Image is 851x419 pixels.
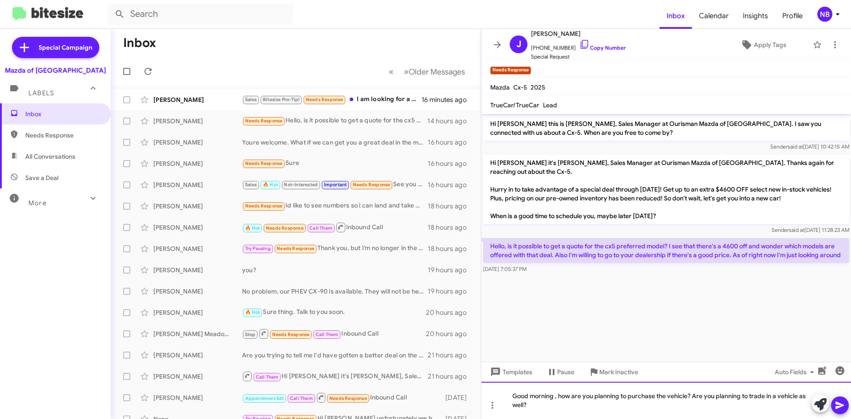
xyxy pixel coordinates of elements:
span: Try Pausing [245,246,271,251]
div: 16 hours ago [428,138,474,147]
span: Profile [775,3,810,29]
div: [PERSON_NAME] [153,202,242,211]
span: Stop [245,332,256,337]
div: [PERSON_NAME] [153,138,242,147]
div: Thank you, but I’m no longer in the car buying market. [242,243,428,254]
span: Call Them [309,225,332,231]
span: Appointment Set [245,396,284,401]
span: Calendar [692,3,736,29]
span: Needs Response [245,118,283,124]
div: Sure thing. Talk to you soon. [242,307,426,317]
span: Needs Response [25,131,101,140]
div: [DATE] [441,393,474,402]
div: Good morning , how are you planning to purchase the vehicle? Are you planning to trade in a vehic... [481,382,851,419]
span: Special Request [531,52,626,61]
span: J [516,37,521,51]
span: 🔥 Hot [245,225,260,231]
div: [PERSON_NAME] [153,95,242,104]
span: Not-Interested [284,182,318,188]
span: More [28,199,47,207]
div: NB [817,7,832,22]
div: See you then. [242,180,428,190]
button: NB [810,7,841,22]
button: Apply Tags [718,37,808,53]
small: Needs Response [490,67,531,74]
div: 19 hours ago [428,266,474,274]
a: Special Campaign [12,37,99,58]
div: 18 hours ago [428,202,474,211]
div: [PERSON_NAME] [153,117,242,125]
span: Lead [543,101,557,109]
div: [PERSON_NAME] [153,266,242,274]
span: Important [324,182,347,188]
div: 18 hours ago [428,244,474,253]
span: Needs Response [245,203,283,209]
div: Mazda of [GEOGRAPHIC_DATA] [5,66,106,75]
span: Insights [736,3,775,29]
span: Older Messages [409,67,465,77]
span: Needs Response [329,396,367,401]
span: All Conversations [25,152,75,161]
span: Sales [245,182,257,188]
span: Call Them [256,374,279,380]
div: 21 hours ago [428,372,474,381]
div: [PERSON_NAME] [153,393,242,402]
div: Sure [242,158,428,168]
span: Needs Response [277,246,314,251]
span: Call Them [290,396,313,401]
span: Needs Response [306,97,344,102]
div: I am looking for a cx90 phew [242,94,422,105]
span: Mark Inactive [599,364,638,380]
div: 19 hours ago [428,287,474,296]
span: Needs Response [266,225,304,231]
div: 14 hours ago [427,117,474,125]
div: 20 hours ago [426,308,474,317]
span: said at [788,143,803,150]
span: Templates [488,364,532,380]
span: TrueCar/TrueCar [490,101,539,109]
span: [PHONE_NUMBER] [531,39,626,52]
p: Hi [PERSON_NAME] it's [PERSON_NAME], Sales Manager at Ourisman Mazda of [GEOGRAPHIC_DATA]. Thanks... [483,155,849,224]
span: Sender [DATE] 11:28:23 AM [772,227,849,233]
span: « [389,66,394,77]
h1: Inbox [123,36,156,50]
div: [PERSON_NAME] [153,287,242,296]
span: Apply Tags [754,37,786,53]
span: Needs Response [353,182,390,188]
span: Pause [557,364,574,380]
span: [DATE] 7:05:37 PM [483,266,527,272]
div: Inbound Call [242,328,426,339]
span: 🔥 Hot [245,309,260,315]
span: [PERSON_NAME] [531,28,626,39]
span: Sales [245,97,257,102]
span: Needs Response [245,161,283,166]
span: Bitesize Pro-Tip! [263,97,300,102]
nav: Page navigation example [384,63,470,81]
div: [PERSON_NAME] Meadow [PERSON_NAME] [153,329,242,338]
button: Next [398,63,470,81]
span: Labels [28,89,54,97]
div: Inbound Call [242,392,441,403]
button: Templates [481,364,539,380]
button: Previous [383,63,399,81]
span: Inbox [25,110,101,118]
div: Youre welcome. What if we can get you a great deal in the month of Sept? [242,138,428,147]
span: Call Them [316,332,339,337]
span: Special Campaign [39,43,92,52]
div: 20 hours ago [426,329,474,338]
div: Are you trying to tell me I'd have gotten a better deal on the car I bought [DATE] if I'd waited? [242,351,428,360]
a: Copy Number [579,44,626,51]
button: Pause [539,364,582,380]
div: Inbound Call [242,222,428,233]
span: Sender [DATE] 10:42:15 AM [770,143,849,150]
div: [PERSON_NAME] [153,372,242,381]
div: [PERSON_NAME] [153,244,242,253]
div: [PERSON_NAME] [153,223,242,232]
div: you? [242,266,428,274]
a: Inbox [660,3,692,29]
span: Cx-5 [513,83,527,91]
button: Mark Inactive [582,364,645,380]
span: Needs Response [272,332,310,337]
span: » [404,66,409,77]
